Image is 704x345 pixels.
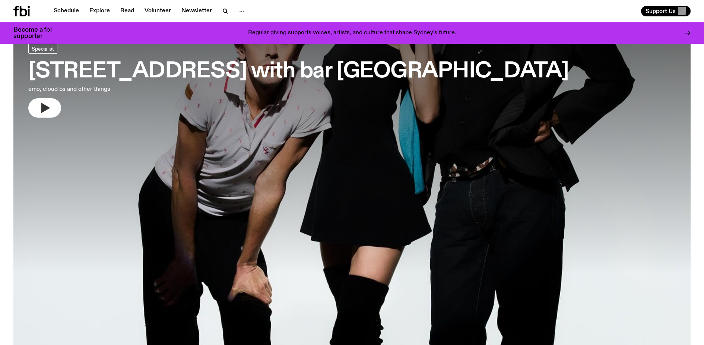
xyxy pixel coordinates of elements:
[177,6,216,16] a: Newsletter
[116,6,139,16] a: Read
[49,6,83,16] a: Schedule
[641,6,691,16] button: Support Us
[13,27,61,39] h3: Become a fbi supporter
[28,61,569,82] h3: [STREET_ADDRESS] with bar [GEOGRAPHIC_DATA]
[248,30,456,36] p: Regular giving supports voices, artists, and culture that shape Sydney’s future.
[85,6,114,16] a: Explore
[28,85,219,94] p: emo, cloud bs and other things
[28,44,57,54] a: Specialist
[140,6,175,16] a: Volunteer
[646,8,676,15] span: Support Us
[32,46,54,51] span: Specialist
[28,44,569,118] a: [STREET_ADDRESS] with bar [GEOGRAPHIC_DATA]emo, cloud bs and other things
